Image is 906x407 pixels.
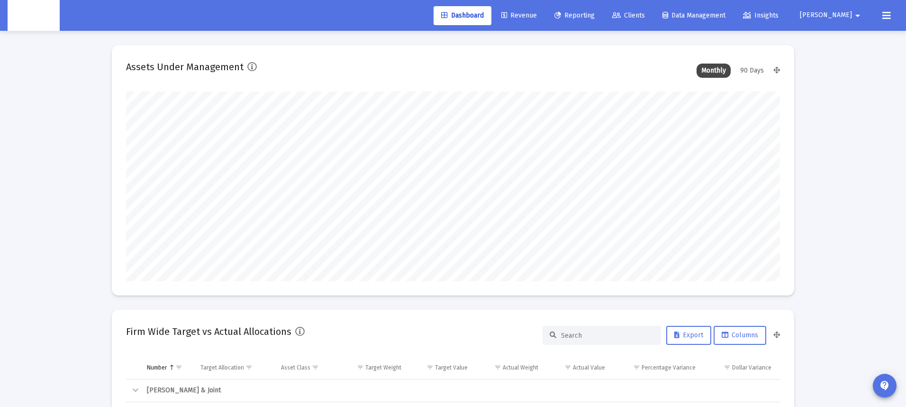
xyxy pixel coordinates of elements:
[612,356,703,379] td: Column Percentage Variance
[494,364,501,371] span: Show filter options for column 'Actual Weight'
[722,331,758,339] span: Columns
[147,386,771,395] div: [PERSON_NAME] & Joint
[357,364,364,371] span: Show filter options for column 'Target Weight'
[15,6,53,25] img: Dashboard
[435,364,468,371] div: Target Value
[140,356,194,379] td: Column Number
[194,356,274,379] td: Column Target Allocation
[561,332,654,340] input: Search
[337,356,408,379] td: Column Target Weight
[126,379,140,402] td: Collapse
[503,364,538,371] div: Actual Weight
[735,64,769,78] div: 90 Days
[441,11,484,19] span: Dashboard
[743,11,779,19] span: Insights
[788,6,875,25] button: [PERSON_NAME]
[605,6,652,25] a: Clients
[642,364,696,371] div: Percentage Variance
[735,6,786,25] a: Insights
[655,6,733,25] a: Data Management
[800,11,852,19] span: [PERSON_NAME]
[494,6,544,25] a: Revenue
[408,356,474,379] td: Column Target Value
[147,364,167,371] div: Number
[702,356,780,379] td: Column Dollar Variance
[365,364,401,371] div: Target Weight
[426,364,434,371] span: Show filter options for column 'Target Value'
[281,364,310,371] div: Asset Class
[274,356,337,379] td: Column Asset Class
[714,326,766,345] button: Columns
[612,11,645,19] span: Clients
[545,356,612,379] td: Column Actual Value
[312,364,319,371] span: Show filter options for column 'Asset Class'
[674,331,703,339] span: Export
[200,364,244,371] div: Target Allocation
[573,364,605,371] div: Actual Value
[732,364,771,371] div: Dollar Variance
[126,324,291,339] h2: Firm Wide Target vs Actual Allocations
[126,59,244,74] h2: Assets Under Management
[474,356,545,379] td: Column Actual Weight
[852,6,863,25] mat-icon: arrow_drop_down
[564,364,571,371] span: Show filter options for column 'Actual Value'
[245,364,253,371] span: Show filter options for column 'Target Allocation'
[662,11,725,19] span: Data Management
[724,364,731,371] span: Show filter options for column 'Dollar Variance'
[175,364,182,371] span: Show filter options for column 'Number'
[501,11,537,19] span: Revenue
[666,326,711,345] button: Export
[547,6,602,25] a: Reporting
[697,64,731,78] div: Monthly
[554,11,595,19] span: Reporting
[879,380,890,391] mat-icon: contact_support
[434,6,491,25] a: Dashboard
[633,364,640,371] span: Show filter options for column 'Percentage Variance'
